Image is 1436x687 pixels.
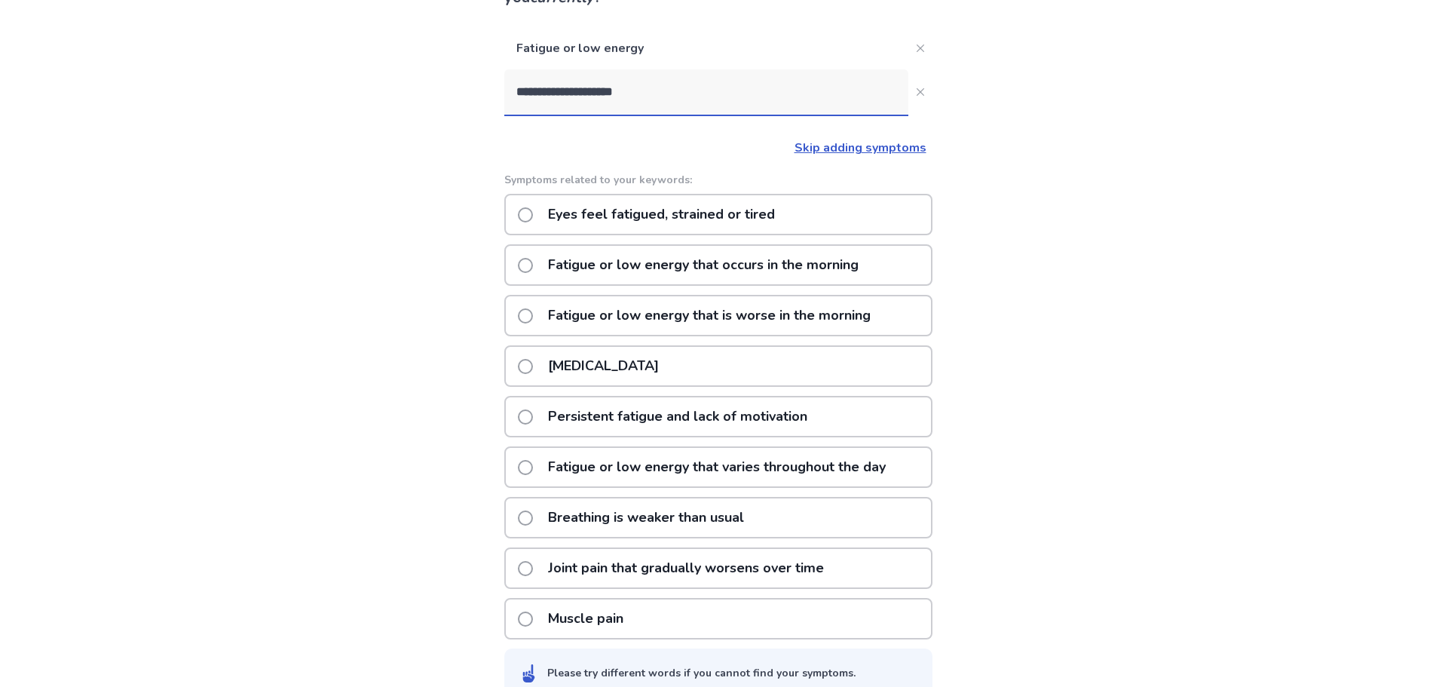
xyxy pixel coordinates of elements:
p: [MEDICAL_DATA] [539,347,668,385]
p: Fatigue or low energy [504,27,908,69]
p: Joint pain that gradually worsens over time [539,549,833,587]
a: Skip adding symptoms [795,140,926,156]
p: Persistent fatigue and lack of motivation [539,397,816,436]
div: Please try different words if you cannot find your symptoms. [547,665,856,681]
p: Eyes feel fatigued, strained or tired [539,195,784,234]
p: Fatigue or low energy that is worse in the morning [539,296,880,335]
button: Close [908,36,932,60]
p: Fatigue or low energy that varies throughout the day [539,448,895,486]
p: Symptoms related to your keywords: [504,172,932,188]
p: Fatigue or low energy that occurs in the morning [539,246,868,284]
p: Breathing is weaker than usual [539,498,753,537]
input: Close [504,69,908,115]
button: Close [908,80,932,104]
p: Muscle pain [539,600,632,638]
